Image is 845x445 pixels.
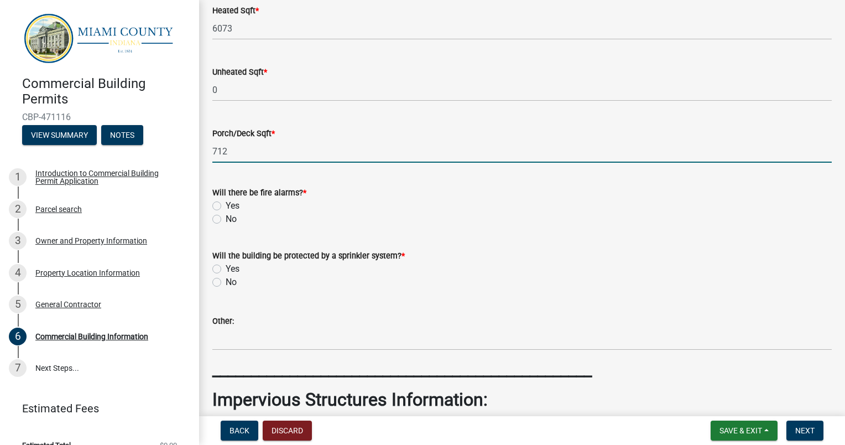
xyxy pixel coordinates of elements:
label: Heated Sqft [212,7,259,15]
wm-modal-confirm: Notes [101,131,143,140]
label: Unheated Sqft [212,69,267,76]
label: Will the building be protected by a sprinkler system? [212,252,405,260]
div: Parcel search [35,205,82,213]
label: Yes [226,199,239,213]
label: Yes [226,262,239,276]
span: Back [229,426,249,435]
div: Introduction to Commercial Building Permit Application [35,169,181,185]
button: Back [221,421,258,441]
div: 7 [9,359,27,377]
label: Will there be fire alarms? [212,189,306,197]
wm-modal-confirm: Summary [22,131,97,140]
img: Miami County, Indiana [22,12,181,64]
div: 5 [9,296,27,313]
button: Next [786,421,823,441]
span: Next [795,426,815,435]
button: Save & Exit [711,421,778,441]
div: 1 [9,168,27,186]
strong: _________________________________________________ [212,359,592,380]
div: Owner and Property Information [35,237,147,245]
div: 3 [9,232,27,250]
span: Save & Exit [719,426,762,435]
button: Discard [263,421,312,441]
div: 4 [9,264,27,282]
div: General Contractor [35,301,101,308]
button: Notes [101,125,143,145]
label: Porch/Deck Sqft [212,130,275,138]
label: No [226,276,237,289]
button: View Summary [22,125,97,145]
div: Commercial Building Information [35,333,148,340]
label: No [226,213,237,226]
span: CBP-471116 [22,112,177,122]
div: 2 [9,200,27,218]
a: Estimated Fees [9,397,181,420]
strong: Impervious Structures Information: [212,389,488,410]
div: Property Location Information [35,269,140,277]
div: 6 [9,328,27,345]
h4: Commercial Building Permits [22,76,190,108]
label: Other: [212,318,234,325]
